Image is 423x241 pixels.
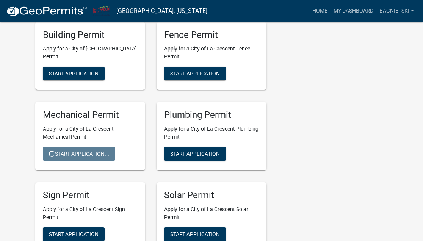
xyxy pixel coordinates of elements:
h5: Sign Permit [43,190,138,201]
span: Start Application [170,70,220,77]
a: Home [309,4,331,18]
button: Start Application [164,67,226,80]
a: [GEOGRAPHIC_DATA], [US_STATE] [116,5,207,17]
h5: Plumbing Permit [164,110,259,121]
p: Apply for a City of [GEOGRAPHIC_DATA] Permit [43,45,138,61]
span: Start Application... [49,151,109,157]
button: Start Application [43,227,105,241]
h5: Mechanical Permit [43,110,138,121]
button: Start Application [43,67,105,80]
p: Apply for a City of La Crescent Plumbing Permit [164,125,259,141]
p: Apply for a City of La Crescent Solar Permit [164,205,259,221]
button: Start Application... [43,147,115,161]
h5: Fence Permit [164,30,259,41]
span: Start Application [170,231,220,237]
button: Start Application [164,147,226,161]
p: Apply for a City of La Crescent Mechanical Permit [43,125,138,141]
p: Apply for a City of La Crescent Fence Permit [164,45,259,61]
p: Apply for a City of La Crescent Sign Permit [43,205,138,221]
button: Start Application [164,227,226,241]
a: Bagniefski [376,4,417,18]
span: Start Application [170,151,220,157]
span: Start Application [49,231,99,237]
img: City of La Crescent, Minnesota [93,6,110,16]
h5: Solar Permit [164,190,259,201]
h5: Building Permit [43,30,138,41]
a: My Dashboard [331,4,376,18]
span: Start Application [49,70,99,77]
